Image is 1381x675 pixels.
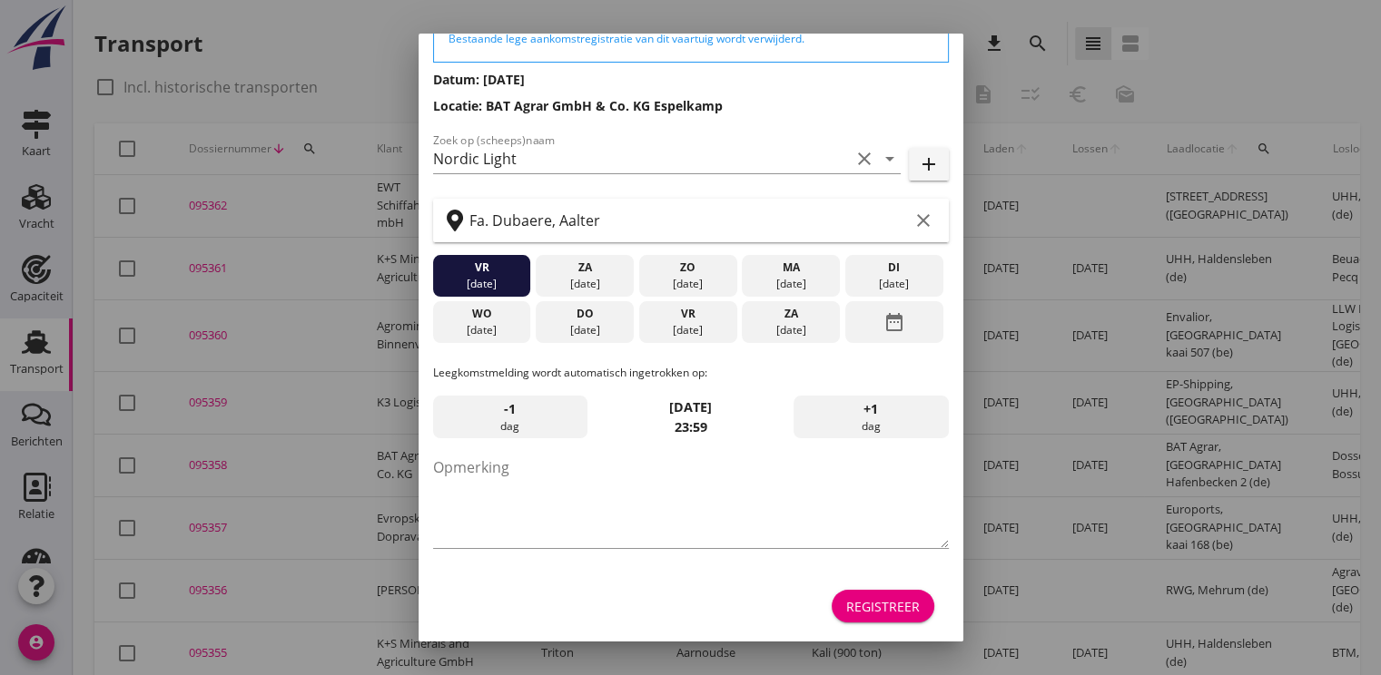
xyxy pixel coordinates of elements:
div: dag [794,396,948,439]
div: zo [643,259,732,276]
div: [DATE] [437,322,526,338]
div: di [850,259,939,276]
div: [DATE] [643,322,732,338]
i: clear [912,210,934,231]
div: vr [643,306,732,322]
div: [DATE] [437,276,526,292]
i: clear [853,148,875,170]
i: arrow_drop_down [879,148,901,170]
h3: Locatie: BAT Agrar GmbH & Co. KG Espelkamp [433,96,949,115]
div: [DATE] [643,276,732,292]
div: Bestaande lege aankomstregistratie van dit vaartuig wordt verwijderd. [449,31,933,47]
span: -1 [504,399,516,419]
input: Zoek op terminal of plaats [469,206,909,235]
div: za [746,306,835,322]
i: add [918,153,940,175]
div: [DATE] [540,322,629,338]
div: za [540,259,629,276]
div: wo [437,306,526,322]
p: Leegkomstmelding wordt automatisch ingetrokken op: [433,365,949,381]
div: do [540,306,629,322]
i: date_range [883,306,905,338]
span: +1 [863,399,878,419]
div: [DATE] [540,276,629,292]
div: [DATE] [746,276,835,292]
strong: [DATE] [669,398,712,416]
div: vr [437,259,526,276]
input: Zoek op (scheeps)naam [433,144,850,173]
div: ma [746,259,835,276]
div: [DATE] [850,276,939,292]
div: Registreer [846,597,920,616]
div: [DATE] [746,322,835,338]
h3: Datum: [DATE] [433,70,949,89]
div: dag [433,396,587,439]
strong: 23:59 [675,418,707,435]
textarea: Opmerking [433,453,949,548]
button: Registreer [832,590,934,622]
